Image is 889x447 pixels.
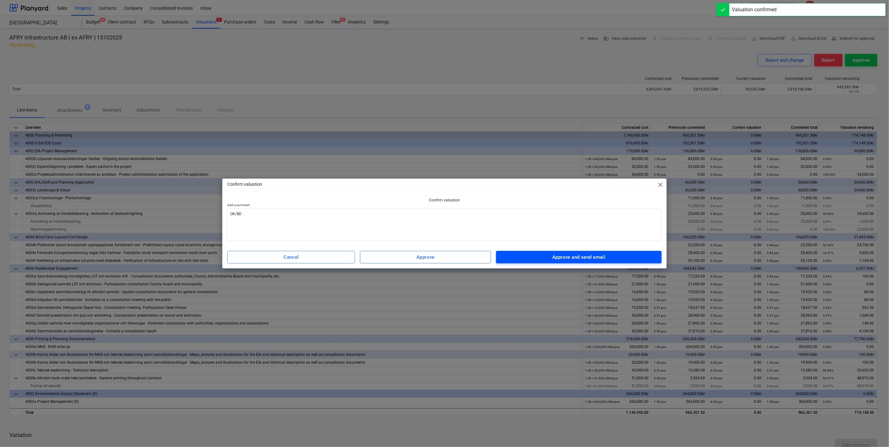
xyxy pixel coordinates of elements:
div: Cancel [283,253,299,261]
button: Cancel [227,251,355,263]
div: Approve and send email [552,253,605,261]
textarea: OK/BD [227,209,662,241]
iframe: Chat Widget [858,417,889,447]
div: Chatt-widget [858,417,889,447]
button: Approve and send email [496,251,662,263]
p: Confirm valuation [227,198,662,203]
div: Valuation confirmed [732,6,777,13]
div: Approve [416,253,435,261]
p: Confirm valuation [227,181,262,188]
button: Approve [360,251,491,263]
p: Add a comment [227,203,662,208]
span: close [657,181,664,189]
